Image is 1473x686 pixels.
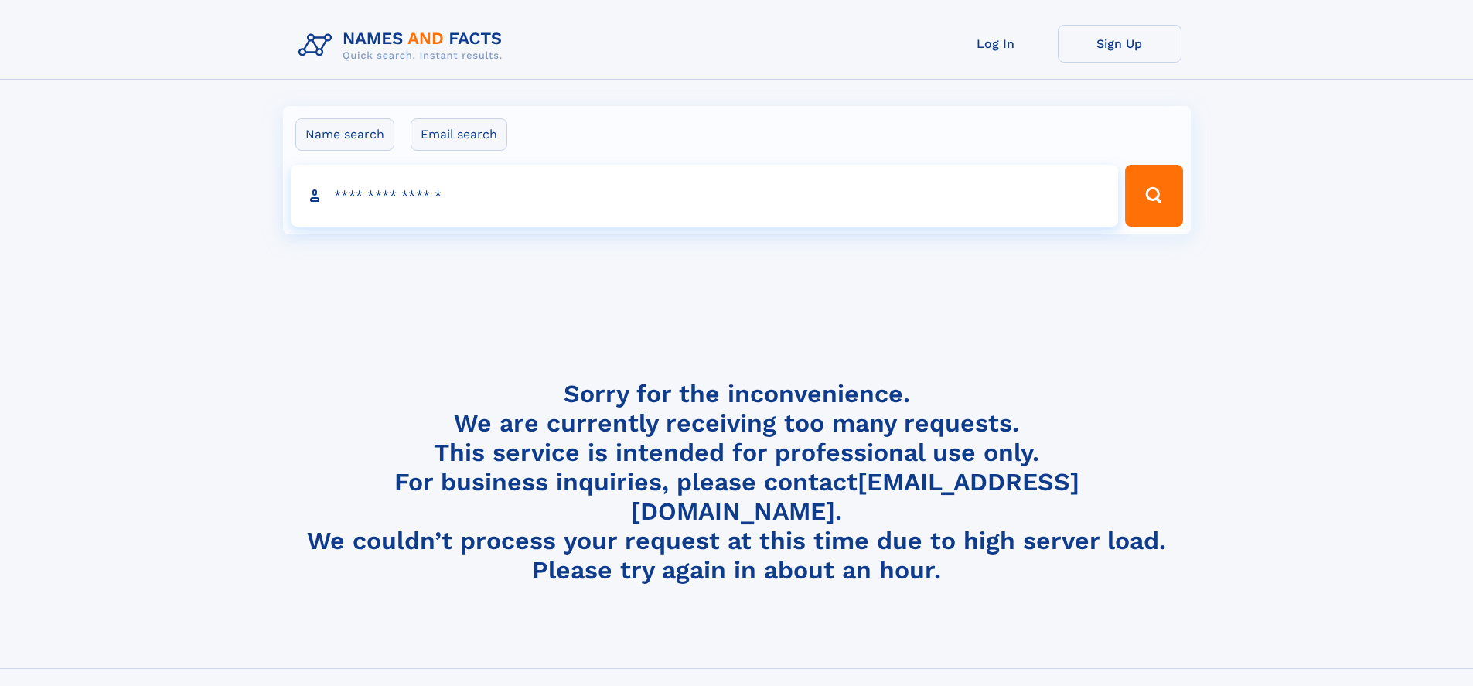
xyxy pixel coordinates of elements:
[292,25,515,67] img: Logo Names and Facts
[934,25,1058,63] a: Log In
[292,379,1181,585] h4: Sorry for the inconvenience. We are currently receiving too many requests. This service is intend...
[291,165,1119,227] input: search input
[411,118,507,151] label: Email search
[1058,25,1181,63] a: Sign Up
[1125,165,1182,227] button: Search Button
[631,467,1079,526] a: [EMAIL_ADDRESS][DOMAIN_NAME]
[295,118,394,151] label: Name search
